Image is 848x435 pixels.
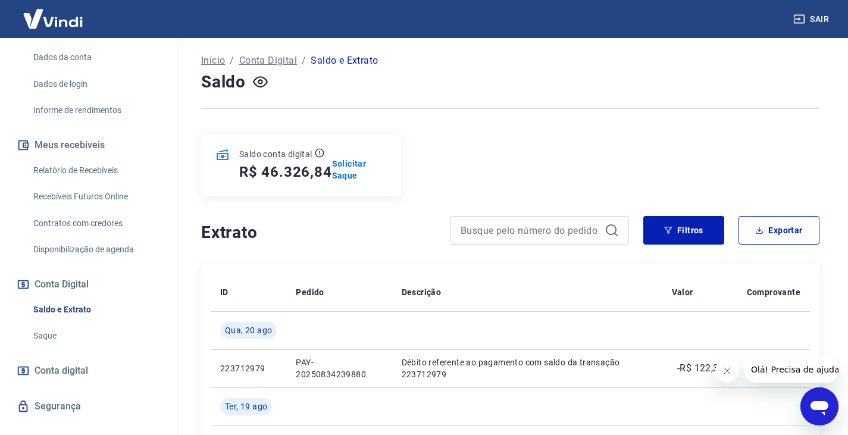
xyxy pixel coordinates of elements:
[14,1,92,37] img: Vindi
[29,72,164,96] a: Dados de login
[201,54,225,68] a: Início
[14,358,164,384] a: Conta digital
[7,8,100,18] span: Olá! Precisa de ajuda?
[791,8,834,30] button: Sair
[230,54,234,68] p: /
[29,237,164,262] a: Disponibilização de agenda
[29,324,164,348] a: Saque
[14,132,164,158] button: Meus recebíveis
[461,221,600,239] input: Busque pelo número do pedido
[225,324,272,336] span: Qua, 20 ago
[201,70,246,94] h4: Saldo
[29,158,164,183] a: Relatório de Recebíveis
[332,158,387,181] a: Solicitar Saque
[739,216,819,245] button: Exportar
[239,148,312,160] p: Saldo conta digital
[772,354,800,383] span: Download
[14,393,164,420] a: Segurança
[296,356,382,380] p: PAY-20250834239880
[747,286,800,298] p: Comprovante
[743,354,772,383] span: Visualizar
[225,400,267,412] span: Ter, 19 ago
[201,221,436,245] h4: Extrato
[677,361,724,375] p: -R$ 122,34
[302,54,306,68] p: /
[672,286,693,298] p: Valor
[35,362,88,379] span: Conta digital
[29,298,164,322] a: Saldo e Extrato
[744,356,838,383] iframe: Mensagem da empresa
[29,45,164,70] a: Dados da conta
[14,271,164,298] button: Conta Digital
[29,98,164,123] a: Informe de rendimentos
[220,362,277,374] p: 223712979
[29,184,164,209] a: Recebíveis Futuros Online
[643,216,724,245] button: Filtros
[800,387,838,425] iframe: Botão para abrir a janela de mensagens
[29,211,164,236] a: Contratos com credores
[402,286,442,298] p: Descrição
[311,54,378,68] p: Saldo e Extrato
[220,286,229,298] p: ID
[239,54,297,68] a: Conta Digital
[296,286,324,298] p: Pedido
[715,359,739,383] iframe: Fechar mensagem
[402,356,653,380] p: Débito referente ao pagamento com saldo da transação 223712979
[239,162,332,181] h5: R$ 46.326,84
